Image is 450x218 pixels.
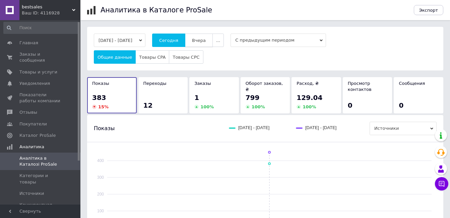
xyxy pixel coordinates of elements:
[216,38,220,43] span: ...
[3,22,79,34] input: Поиск
[97,158,104,163] text: 400
[246,81,283,92] span: Оборот заказов, ₴
[185,34,213,47] button: Вчера
[92,94,106,102] span: 383
[246,94,260,102] span: 799
[348,81,372,92] span: Просмотр контактов
[303,104,316,109] span: 100 %
[297,81,319,86] span: Расход, ₴
[19,40,38,46] span: Главная
[435,177,448,190] button: Чат с покупателем
[414,5,443,15] button: Экспорт
[143,101,153,109] span: 12
[19,190,44,197] span: Источники
[19,80,50,87] span: Уведомления
[97,209,104,213] text: 100
[94,125,115,132] span: Показы
[297,94,322,102] span: 129.04
[19,121,47,127] span: Покупатели
[200,104,214,109] span: 100 %
[101,6,212,14] h1: Аналитика в Каталоге ProSale
[173,55,199,60] span: Товары CPC
[98,104,109,109] span: 15 %
[212,34,224,47] button: ...
[194,94,199,102] span: 1
[192,38,206,43] span: Вчера
[19,69,57,75] span: Товары и услуги
[19,109,37,115] span: Отзывы
[419,8,438,13] span: Экспорт
[97,192,104,197] text: 200
[98,55,132,60] span: Общие данные
[231,34,326,47] span: С предыдущим периодом
[94,50,136,64] button: Общие данные
[135,50,169,64] button: Товары CPA
[19,155,62,167] span: Аналітика в Каталозі ProSale
[19,51,62,63] span: Заказы и сообщения
[19,202,62,214] span: Конкурентная аналитика
[19,92,62,104] span: Показатели работы компании
[194,81,211,86] span: Заказы
[94,34,145,47] button: [DATE] - [DATE]
[143,81,167,86] span: Переходы
[19,132,56,139] span: Каталог ProSale
[252,104,265,109] span: 100 %
[19,173,62,185] span: Категории и товары
[399,81,425,86] span: Сообщения
[348,101,352,109] span: 0
[152,34,185,47] button: Сегодня
[159,38,178,43] span: Сегодня
[22,4,72,10] span: bestsales
[97,175,104,180] text: 300
[169,50,203,64] button: Товары CPC
[370,122,437,135] span: Источники
[399,101,403,109] span: 0
[92,81,109,86] span: Показы
[139,55,166,60] span: Товары CPA
[22,10,80,16] div: Ваш ID: 4116928
[19,144,44,150] span: Аналитика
